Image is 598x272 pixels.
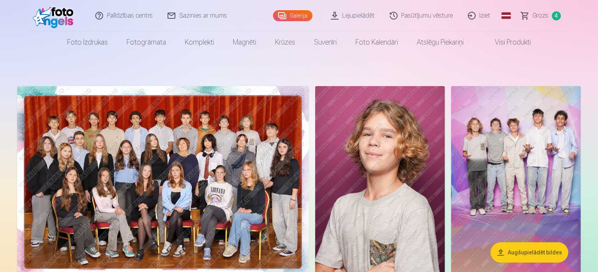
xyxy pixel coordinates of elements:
[305,31,346,53] a: Suvenīri
[552,11,561,20] span: 4
[223,31,266,53] a: Magnēti
[266,31,305,53] a: Krūzes
[473,31,540,53] a: Visi produkti
[491,242,568,263] button: Augšupielādēt bildes
[33,3,78,28] img: /fa1
[58,31,117,53] a: Foto izdrukas
[117,31,175,53] a: Fotogrāmata
[273,10,312,21] a: Galerija
[407,31,473,53] a: Atslēgu piekariņi
[175,31,223,53] a: Komplekti
[346,31,407,53] a: Foto kalendāri
[533,11,549,20] span: Grozs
